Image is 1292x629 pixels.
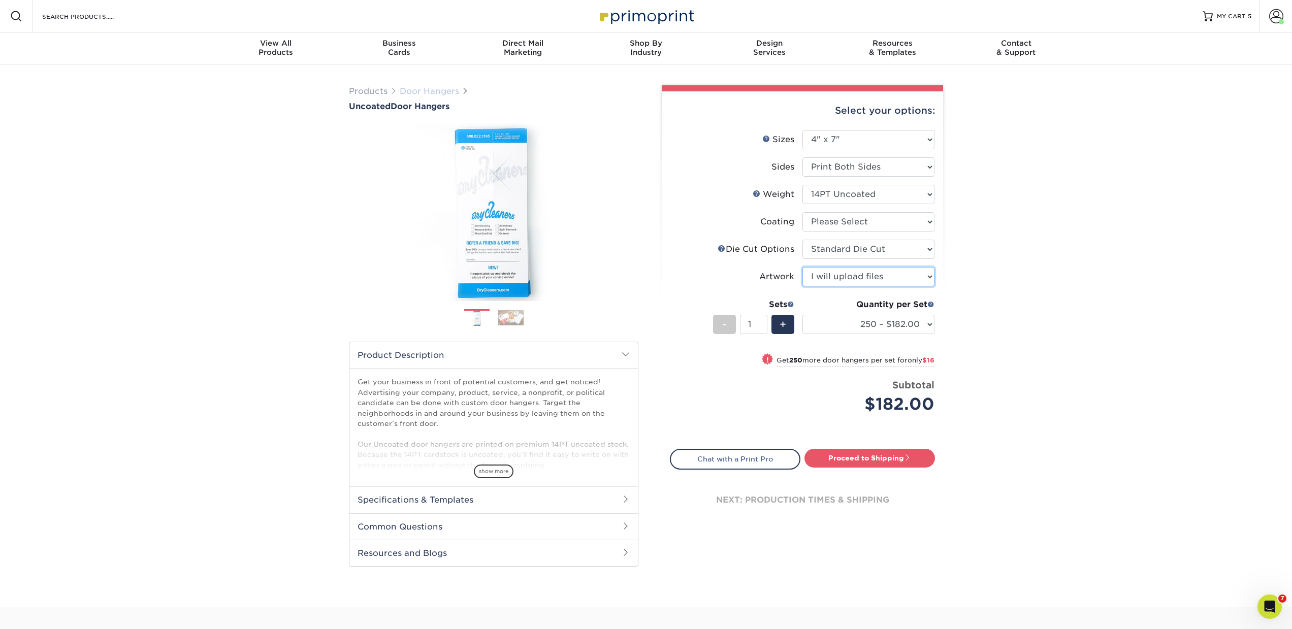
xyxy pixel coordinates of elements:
[810,392,934,416] div: $182.00
[718,243,794,255] div: Die Cut Options
[349,513,638,540] h2: Common Questions
[707,39,831,57] div: Services
[595,5,697,27] img: Primoprint
[461,39,585,57] div: Marketing
[1278,594,1286,603] span: 7
[831,39,954,48] span: Resources
[771,161,794,173] div: Sides
[908,356,934,364] span: only
[892,379,934,390] strong: Subtotal
[349,486,638,513] h2: Specifications & Templates
[338,39,461,57] div: Cards
[498,310,524,325] img: Door Hangers 02
[759,271,794,283] div: Artwork
[954,32,1078,65] a: Contact& Support
[954,39,1078,57] div: & Support
[585,39,708,48] span: Shop By
[214,39,338,48] span: View All
[349,540,638,566] h2: Resources and Blogs
[349,112,638,312] img: Uncoated 01
[922,356,934,364] span: $16
[1248,13,1251,20] span: 5
[777,356,934,367] small: Get more door hangers per set for
[780,317,786,332] span: +
[464,310,490,327] img: Door Hangers 01
[400,86,459,96] a: Door Hangers
[670,91,935,130] div: Select your options:
[338,39,461,48] span: Business
[349,102,638,111] h1: Door Hangers
[349,102,391,111] span: Uncoated
[585,32,708,65] a: Shop ByIndustry
[766,354,769,365] span: !
[214,39,338,57] div: Products
[585,39,708,57] div: Industry
[41,10,140,22] input: SEARCH PRODUCTS.....
[1217,12,1246,21] span: MY CART
[762,134,794,146] div: Sizes
[707,32,831,65] a: DesignServices
[670,449,800,469] a: Chat with a Print Pro
[760,216,794,228] div: Coating
[954,39,1078,48] span: Contact
[707,39,831,48] span: Design
[461,39,585,48] span: Direct Mail
[831,32,954,65] a: Resources& Templates
[474,465,513,478] span: show more
[338,32,461,65] a: BusinessCards
[831,39,954,57] div: & Templates
[349,86,387,96] a: Products
[349,102,638,111] a: UncoatedDoor Hangers
[349,342,638,368] h2: Product Description
[214,32,338,65] a: View AllProducts
[722,317,727,332] span: -
[461,32,585,65] a: Direct MailMarketing
[670,470,935,531] div: next: production times & shipping
[789,356,802,364] strong: 250
[802,299,934,311] div: Quantity per Set
[1257,594,1282,619] iframe: Intercom live chat
[804,449,935,467] a: Proceed to Shipping
[713,299,794,311] div: Sets
[753,188,794,201] div: Weight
